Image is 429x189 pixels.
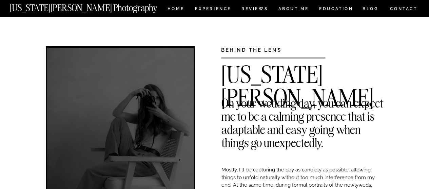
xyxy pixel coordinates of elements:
[318,7,354,13] a: EDUCATION
[241,7,267,13] a: REVIEWS
[221,46,304,51] h3: BEHIND THE LENS
[390,5,418,13] a: CONTACT
[221,96,384,107] h2: On your wedding day, you can expect me to be a calming presence that is adaptable and easy going ...
[166,7,186,13] a: HOME
[363,7,379,13] a: BLOG
[221,63,384,73] h2: [US_STATE][PERSON_NAME]
[278,7,309,13] a: ABOUT ME
[10,3,180,9] a: [US_STATE][PERSON_NAME] Photography
[195,7,231,13] a: Experience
